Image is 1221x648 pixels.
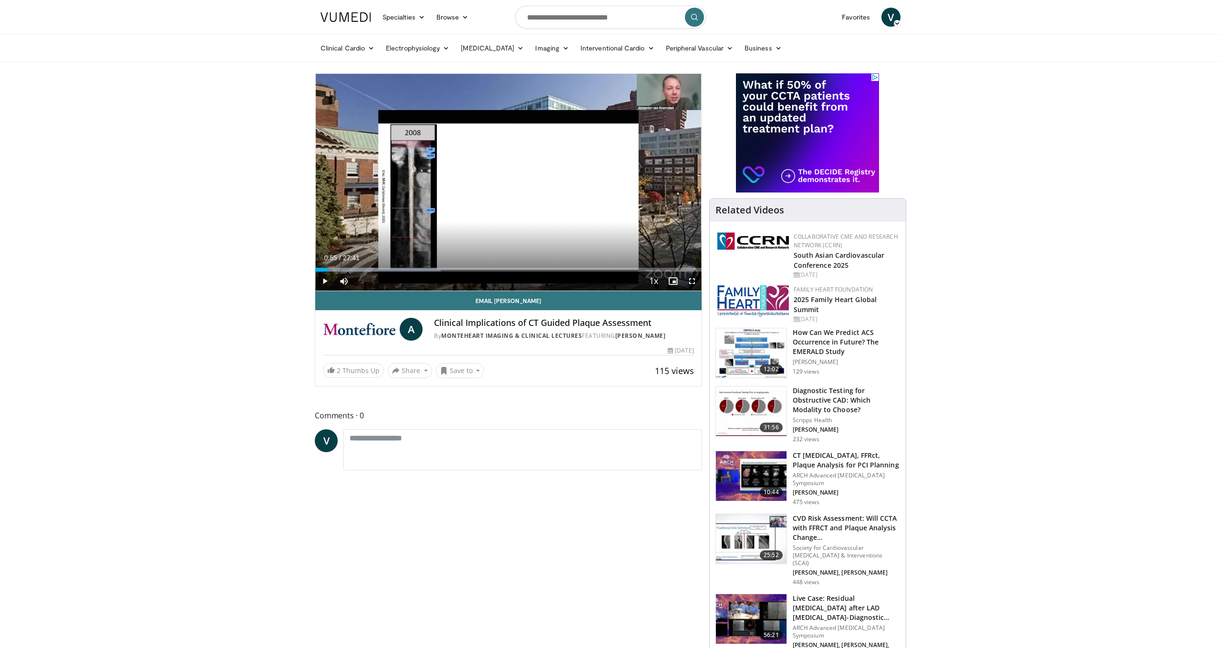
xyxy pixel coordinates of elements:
[434,332,693,340] div: By FEATURING
[323,363,384,378] a: 2 Thumbs Up
[794,271,898,279] div: [DATE]
[339,254,341,262] span: /
[794,315,898,324] div: [DATE]
[716,386,786,436] img: 9c8ef2a9-62c0-43e6-b80c-998305ca4029.150x105_q85_crop-smart_upscale.jpg
[334,272,353,291] button: Mute
[683,272,702,291] button: Fullscreen
[315,39,380,58] a: Clinical Cardio
[315,429,338,452] a: V
[793,358,900,366] p: [PERSON_NAME]
[455,39,529,58] a: [MEDICAL_DATA]
[793,328,900,356] h3: How Can We Predict ACS Occurrence in Future? The EMERALD Study
[441,332,582,340] a: MonteHeart Imaging & Clinical Lectures
[793,594,900,622] h3: Live Case: Residual [MEDICAL_DATA] after LAD [MEDICAL_DATA]-Diagnostic Value of PC…
[615,332,666,340] a: [PERSON_NAME]
[793,386,900,415] h3: Diagnostic Testing for Obstructive CAD: Which Modality to Choose?
[715,204,784,216] h4: Related Videos
[323,318,396,341] img: MonteHeart Imaging & Clinical Lectures
[715,386,900,443] a: 31:56 Diagnostic Testing for Obstructive CAD: Which Modality to Choose? Scripps Health [PERSON_NA...
[663,272,683,291] button: Enable picture-in-picture mode
[793,489,900,496] p: [PERSON_NAME]
[436,363,485,378] button: Save to
[793,514,900,542] h3: CVD Risk Assessment: Will CCTA with FFRCT and Plaque Analysis Change…
[794,233,898,249] a: Collaborative CME and Research Network (CCRN)
[377,8,431,27] a: Specialties
[794,285,873,294] a: Family Heart Foundation
[793,426,900,434] p: [PERSON_NAME]
[793,498,819,506] p: 475 views
[793,624,900,639] p: ARCH Advanced [MEDICAL_DATA] Symposium
[881,8,900,27] a: V
[793,451,900,470] h3: CT [MEDICAL_DATA], FFRct, Plaque Analysis for PCI Planning
[760,364,783,374] span: 12:02
[760,550,783,560] span: 25:52
[660,39,739,58] a: Peripheral Vascular
[343,254,360,262] span: 27:41
[717,285,789,317] img: 96363db5-6b1b-407f-974b-715268b29f70.jpeg.150x105_q85_autocrop_double_scale_upscale_version-0.2.jpg
[575,39,660,58] a: Interventional Cardio
[529,39,575,58] a: Imaging
[760,487,783,497] span: 10:44
[793,569,900,577] p: [PERSON_NAME], [PERSON_NAME]
[794,295,877,314] a: 2025 Family Heart Global Summit
[655,365,694,376] span: 115 views
[337,366,341,375] span: 2
[321,12,371,22] img: VuMedi Logo
[431,8,475,27] a: Browse
[380,39,455,58] a: Electrophysiology
[315,268,702,272] div: Progress Bar
[388,363,432,378] button: Share
[793,472,900,487] p: ARCH Advanced [MEDICAL_DATA] Symposium
[717,233,789,250] img: a04ee3ba-8487-4636-b0fb-5e8d268f3737.png.150x105_q85_autocrop_double_scale_upscale_version-0.2.png
[794,251,885,270] a: South Asian Cardiovascular Conference 2025
[315,409,702,422] span: Comments 0
[434,318,693,328] h4: Clinical Implications of CT Guided Plaque Assessment
[315,272,334,291] button: Play
[668,346,693,355] div: [DATE]
[715,514,900,586] a: 25:52 CVD Risk Assessment: Will CCTA with FFRCT and Plaque Analysis Change… Society for Cardiovas...
[760,423,783,432] span: 31:56
[515,6,706,29] input: Search topics, interventions
[644,272,663,291] button: Playback Rate
[793,578,819,586] p: 448 views
[793,544,900,567] p: Society for Cardiovascular [MEDICAL_DATA] & Interventions (SCAI)
[716,328,786,378] img: c1d4975e-bb9a-4212-93f4-029552a5e728.150x105_q85_crop-smart_upscale.jpg
[400,318,423,341] a: A
[715,328,900,378] a: 12:02 How Can We Predict ACS Occurrence in Future? The EMERALD Study [PERSON_NAME] 129 views
[324,254,337,262] span: 0:55
[760,630,783,640] span: 56:21
[793,416,900,424] p: Scripps Health
[315,291,702,310] a: Email [PERSON_NAME]
[315,74,702,291] video-js: Video Player
[716,514,786,564] img: e981dc52-930e-4b2f-afc8-efe3dda3cd67.150x105_q85_crop-smart_upscale.jpg
[739,39,787,58] a: Business
[736,73,879,192] iframe: Advertisement
[836,8,876,27] a: Favorites
[793,368,819,375] p: 129 views
[793,435,819,443] p: 232 views
[715,451,900,506] a: 10:44 CT [MEDICAL_DATA], FFRct, Plaque Analysis for PCI Planning ARCH Advanced [MEDICAL_DATA] Sym...
[716,594,786,644] img: 12ba1eb2-4bf1-498f-8406-16e3143874c1.150x105_q85_crop-smart_upscale.jpg
[716,451,786,501] img: 6fa56215-9cda-4cfd-b30a-ebdda1e98c27.150x105_q85_crop-smart_upscale.jpg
